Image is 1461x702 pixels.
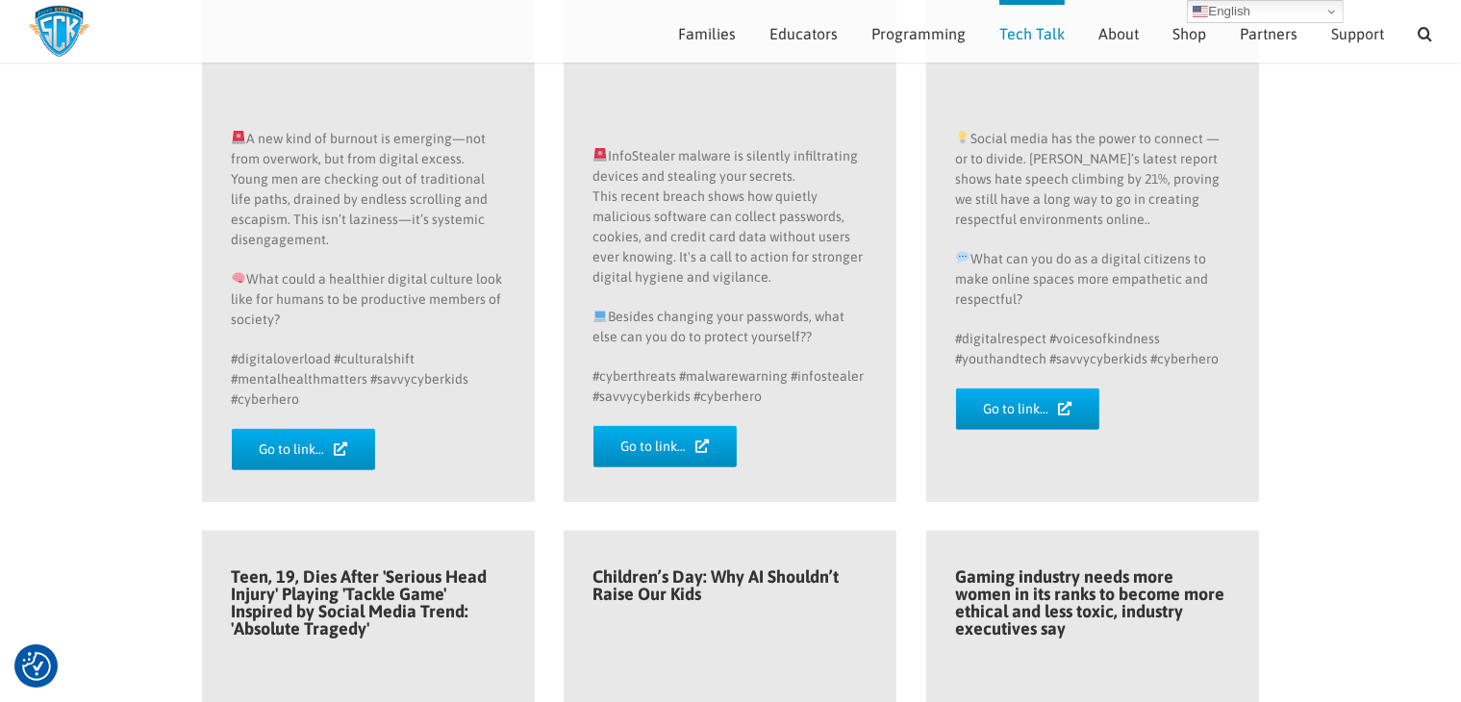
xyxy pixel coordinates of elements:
p: What could a healthier digital culture look like for humans to be productive members of society? [232,269,506,330]
p: What can you do as a digital citizens to make online spaces more empathetic and respectful? [956,249,1230,310]
img: Revisit consent button [22,652,51,681]
span: Tech Talk [999,26,1065,41]
p: Besides changing your passwords, what else can you do to protect yourself?? [593,307,868,347]
img: 💡 [956,131,970,144]
span: Go to link… [621,439,687,455]
span: Programming [871,26,966,41]
span: Shop [1172,26,1206,41]
img: 🚨 [232,131,245,144]
img: en [1193,4,1208,19]
span: Partners [1240,26,1297,41]
h4: Gaming industry needs more women in its ranks to become more ethical and less toxic, industry exe... [956,568,1230,638]
img: 💻 [593,309,607,322]
h4: Teen, 19, Dies After 'Serious Head Injury' Playing 'Tackle Game' Inspired by Social Media Trend: ... [232,568,506,638]
p: #digitaloverload #culturalshift #mentalhealthmatters #savvycyberkids #cyberhero [232,349,506,410]
img: Savvy Cyber Kids Logo [29,5,89,58]
span: About [1098,26,1139,41]
span: Support [1331,26,1384,41]
img: 🚨 [593,148,607,162]
span: Educators [769,26,838,41]
button: Consent Preferences [22,652,51,681]
span: Go to link… [984,401,1049,417]
p: #digitalrespect #voicesofkindness #youthandtech #savvycyberkids #cyberhero [956,329,1230,369]
img: 🧠 [232,271,245,285]
h4: Children’s Day: Why AI Shouldn’t Raise Our Kids [593,568,868,603]
p: #cyberthreats #malwarewarning #infostealer #savvycyberkids #cyberhero [593,366,868,407]
a: Go to link… [593,426,738,467]
p: InfoStealer malware is silently infiltrating devices and stealing your secrets. This recent breac... [593,146,868,288]
a: Go to link… [232,429,376,470]
span: Families [678,26,736,41]
a: Go to link… [956,389,1100,430]
span: Go to link… [260,441,325,458]
p: Social media has the power to connect — or to divide. [PERSON_NAME]’s latest report shows hate sp... [956,129,1230,230]
p: A new kind of burnout is emerging—not from overwork, but from digital excess. Young men are check... [232,129,506,250]
img: 💬 [956,251,970,264]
